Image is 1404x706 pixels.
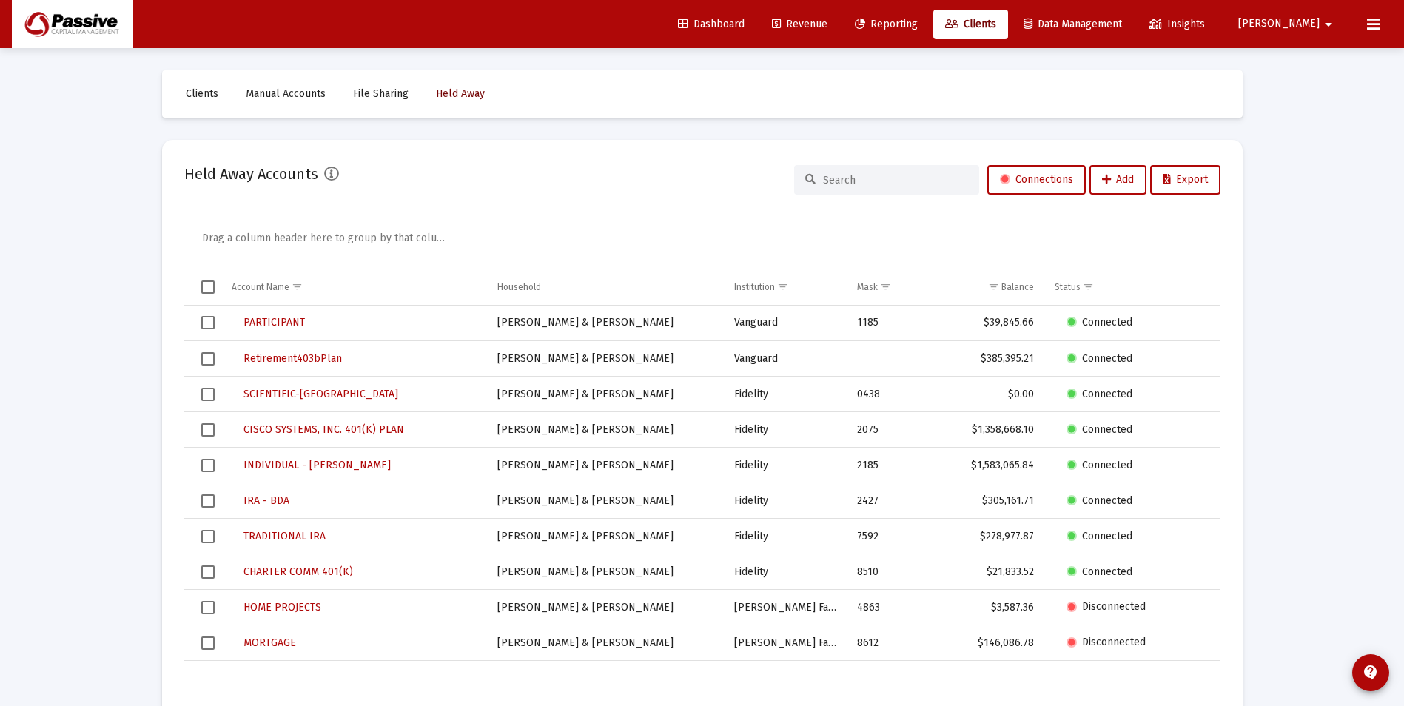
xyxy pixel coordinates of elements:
td: $3,587.36 [936,590,1044,625]
div: Data grid toolbar [202,212,1210,269]
td: $278,977.87 [936,519,1044,554]
td: [PERSON_NAME] Fargo [724,625,847,661]
div: Account Name [232,281,289,293]
div: Select row [201,530,215,543]
span: Show filter options for column 'Institution' [777,281,788,292]
td: $1,583,065.84 [936,448,1044,483]
div: Select row [201,423,215,437]
td: Column Institution [724,269,847,305]
span: PARTICIPANT [243,316,305,329]
span: Disconnected [1082,636,1146,649]
a: Dashboard [666,10,756,39]
div: Connected [1055,494,1207,508]
h2: Held Away Accounts [184,162,318,186]
div: Connected [1055,387,1207,402]
td: 2075 [847,412,936,448]
div: Mask [857,281,878,293]
a: IRA - BDA [232,486,301,516]
td: [PERSON_NAME] & [PERSON_NAME] [487,590,724,625]
a: HOME PROJECTS [232,593,333,622]
td: Vanguard [724,306,847,341]
mat-icon: arrow_drop_down [1320,10,1337,39]
div: Connected [1055,529,1207,544]
td: 4863 [847,590,936,625]
div: Select row [201,352,215,366]
span: Disconnected [1082,601,1146,613]
span: [PERSON_NAME] [1238,18,1320,30]
td: 1185 [847,306,936,341]
td: 8510 [847,554,936,590]
span: Show filter options for column 'Status' [1083,281,1094,292]
span: Clients [186,87,218,100]
span: SCIENTIFIC-[GEOGRAPHIC_DATA] [243,388,398,400]
td: [PERSON_NAME] & [PERSON_NAME] [487,448,724,483]
span: Reporting [855,18,918,30]
span: INDIVIDUAL - [PERSON_NAME] [243,459,391,471]
a: MORTGAGE [232,628,308,658]
td: Fidelity [724,448,847,483]
td: Column Account Name [221,269,487,305]
span: Revenue [772,18,827,30]
div: Connected [1055,315,1207,330]
div: Select row [201,494,215,508]
span: Manual Accounts [246,87,326,100]
td: 2185 [847,448,936,483]
a: Manual Accounts [234,79,337,109]
td: $0.00 [936,377,1044,412]
td: [PERSON_NAME] & [PERSON_NAME] [487,483,724,519]
button: Connections [987,165,1086,195]
span: Retirement403bPlan [243,352,342,365]
td: 7592 [847,519,936,554]
td: $39,845.66 [936,306,1044,341]
td: 0438 [847,377,936,412]
td: [PERSON_NAME] & [PERSON_NAME] [487,625,724,661]
span: Insights [1149,18,1205,30]
td: [PERSON_NAME] & [PERSON_NAME] [487,554,724,590]
td: Fidelity [724,483,847,519]
span: Held Away [436,87,485,100]
a: PARTICIPANT [232,308,317,337]
a: INDIVIDUAL - [PERSON_NAME] [232,451,403,480]
td: Column Mask [847,269,936,305]
td: $385,395.21 [936,341,1044,377]
button: Disconnected [1055,628,1158,657]
div: Drag a column header here to group by that column [202,226,445,251]
div: Select row [201,565,215,579]
span: MORTGAGE [243,636,296,649]
span: Connections [1000,173,1073,186]
a: Clients [933,10,1008,39]
div: Select row [201,316,215,329]
span: CISCO SYSTEMS, INC. 401(K) PLAN [243,423,404,436]
a: TRADITIONAL IRA [232,522,337,551]
div: Connected [1055,565,1207,579]
span: TRADITIONAL IRA [243,530,326,542]
span: File Sharing [353,87,409,100]
button: [PERSON_NAME] [1220,9,1355,38]
div: Connected [1055,352,1207,366]
span: Dashboard [678,18,745,30]
td: [PERSON_NAME] Fargo [724,590,847,625]
img: Dashboard [23,10,122,39]
div: Connected [1055,458,1207,473]
div: Institution [734,281,775,293]
span: Data Management [1024,18,1122,30]
span: Show filter options for column 'Account Name' [292,281,303,292]
a: Insights [1138,10,1217,39]
span: CHARTER COMM 401(K) [243,565,353,578]
div: Select all [201,280,215,294]
td: [PERSON_NAME] & [PERSON_NAME] [487,377,724,412]
a: Retirement403bPlan [232,344,354,374]
span: IRA - BDA [243,494,289,507]
a: CISCO SYSTEMS, INC. 401(K) PLAN [232,415,416,445]
button: Disconnected [1055,592,1158,622]
td: Column Household [487,269,724,305]
a: Data Management [1012,10,1134,39]
a: CHARTER COMM 401(K) [232,557,365,587]
span: Clients [945,18,996,30]
td: $305,161.71 [936,483,1044,519]
td: [PERSON_NAME] & [PERSON_NAME] [487,341,724,377]
a: Clients [174,79,230,109]
span: Add [1102,173,1134,186]
mat-icon: contact_support [1362,664,1380,682]
span: HOME PROJECTS [243,601,321,613]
